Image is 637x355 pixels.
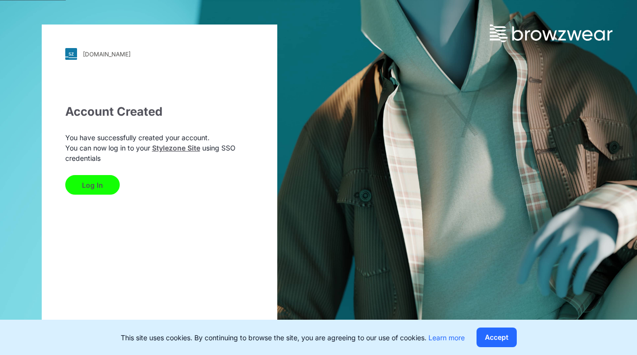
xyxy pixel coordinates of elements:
button: Accept [477,328,517,347]
a: [DOMAIN_NAME] [65,48,254,60]
button: Log In [65,175,120,195]
p: You have successfully created your account. [65,132,254,143]
p: This site uses cookies. By continuing to browse the site, you are agreeing to our use of cookies. [121,332,465,343]
div: Account Created [65,103,254,121]
p: You can now log in to your using SSO credentials [65,143,254,163]
img: svg+xml;base64,PHN2ZyB3aWR0aD0iMjgiIGhlaWdodD0iMjgiIHZpZXdCb3g9IjAgMCAyOCAyOCIgZmlsbD0ibm9uZSIgeG... [65,48,77,60]
img: browzwear-logo.73288ffb.svg [490,25,612,42]
a: Stylezone Site [152,144,200,152]
a: Learn more [428,333,465,342]
div: [DOMAIN_NAME] [83,51,131,58]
